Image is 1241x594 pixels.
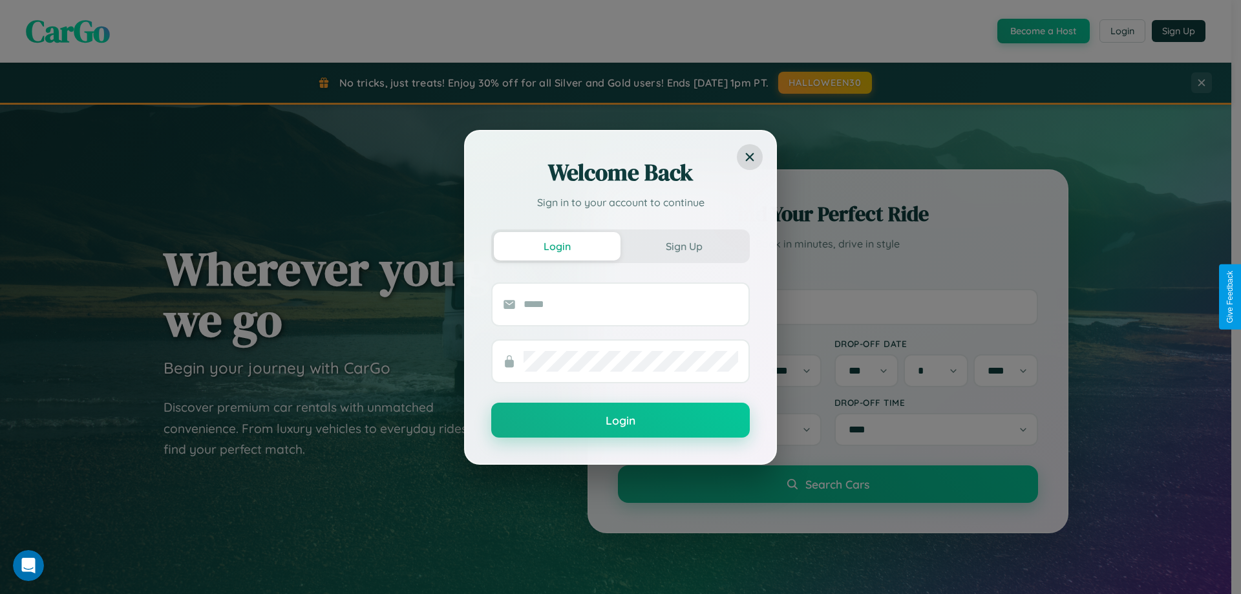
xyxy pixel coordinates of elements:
[494,232,620,260] button: Login
[491,403,750,438] button: Login
[1225,271,1235,323] div: Give Feedback
[13,550,44,581] iframe: Intercom live chat
[491,157,750,188] h2: Welcome Back
[620,232,747,260] button: Sign Up
[491,195,750,210] p: Sign in to your account to continue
